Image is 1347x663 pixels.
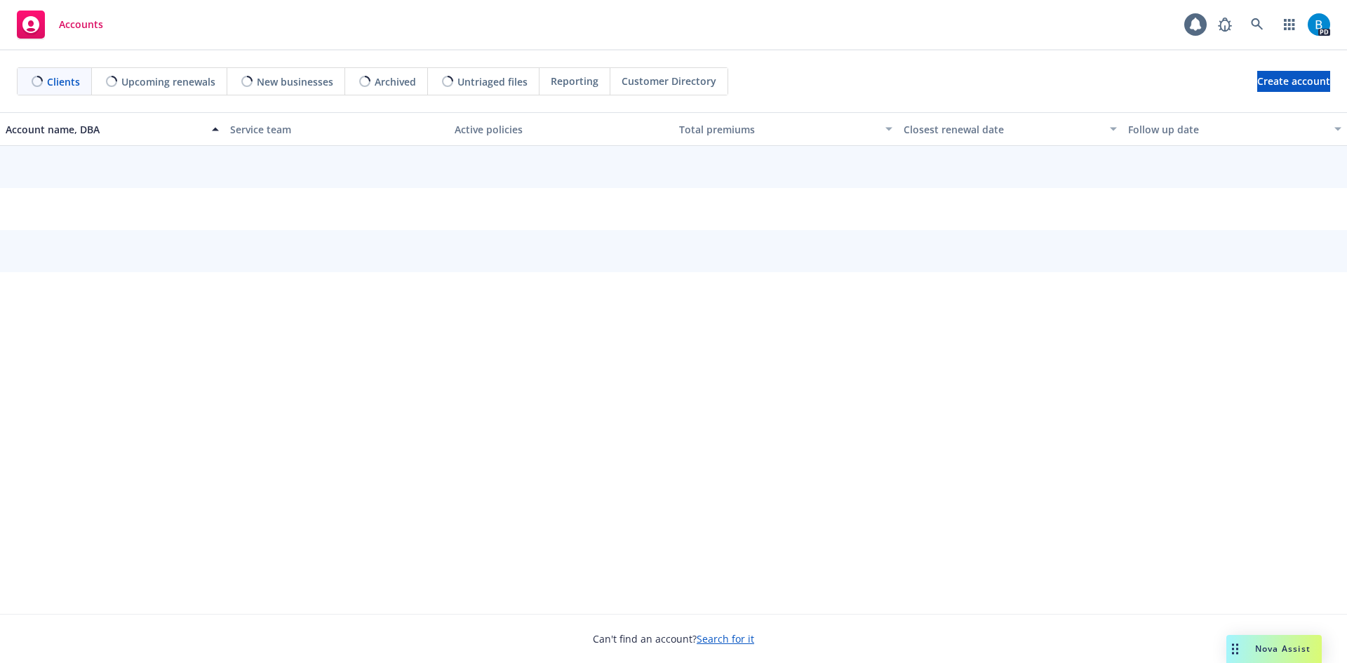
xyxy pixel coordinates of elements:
a: Create account [1257,71,1330,92]
button: Closest renewal date [898,112,1122,146]
button: Total premiums [673,112,898,146]
span: Clients [47,74,80,89]
div: Closest renewal date [904,122,1101,137]
button: Follow up date [1122,112,1347,146]
span: Customer Directory [622,74,716,88]
a: Report a Bug [1211,11,1239,39]
div: Drag to move [1226,635,1244,663]
a: Switch app [1275,11,1304,39]
span: Reporting [551,74,598,88]
span: Can't find an account? [593,631,754,646]
span: Upcoming renewals [121,74,215,89]
a: Accounts [11,5,109,44]
a: Search for it [697,632,754,645]
span: New businesses [257,74,333,89]
a: Search [1243,11,1271,39]
img: photo [1308,13,1330,36]
button: Service team [224,112,449,146]
span: Untriaged files [457,74,528,89]
span: Nova Assist [1255,643,1311,655]
span: Archived [375,74,416,89]
button: Active policies [449,112,673,146]
span: Create account [1257,68,1330,95]
button: Nova Assist [1226,635,1322,663]
div: Active policies [455,122,668,137]
span: Accounts [59,19,103,30]
div: Total premiums [679,122,877,137]
div: Follow up date [1128,122,1326,137]
div: Account name, DBA [6,122,203,137]
div: Service team [230,122,443,137]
